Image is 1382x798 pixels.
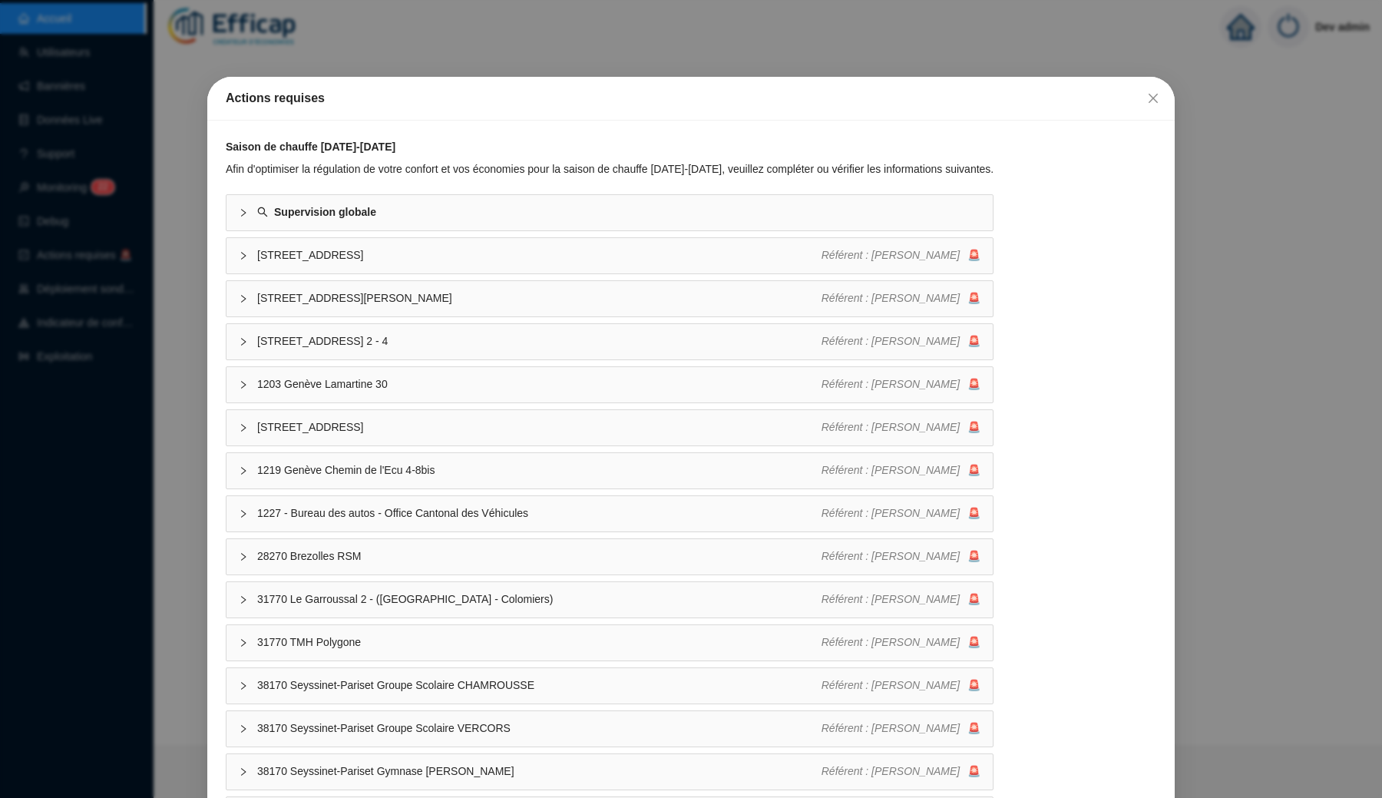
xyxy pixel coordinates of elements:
[822,679,960,691] span: Référent : [PERSON_NAME]
[257,548,822,565] span: 28270 Brezolles RSM
[822,677,981,694] div: 🚨
[226,496,993,531] div: 1227 - Bureau des autos - Office Cantonal des VéhiculesRéférent : [PERSON_NAME]🚨
[257,634,822,651] span: 31770 TMH Polygone
[239,767,248,776] span: collapsed
[239,681,248,690] span: collapsed
[822,505,981,522] div: 🚨
[822,591,981,608] div: 🚨
[226,195,993,230] div: Supervision globale
[1141,86,1165,111] button: Close
[822,722,960,734] span: Référent : [PERSON_NAME]
[257,591,822,608] span: 31770 Le Garroussal 2 - ([GEOGRAPHIC_DATA] - Colomiers)
[226,281,993,316] div: [STREET_ADDRESS][PERSON_NAME]Référent : [PERSON_NAME]🚨
[226,161,994,177] div: Afin d'optimiser la régulation de votre confort et vos économies pour la saison de chauffe [DATE]...
[239,337,248,346] span: collapsed
[257,247,822,263] span: [STREET_ADDRESS]
[239,294,248,303] span: collapsed
[239,380,248,389] span: collapsed
[257,505,822,522] span: 1227 - Bureau des autos - Office Cantonal des Véhicules
[822,636,960,648] span: Référent : [PERSON_NAME]
[822,593,960,605] span: Référent : [PERSON_NAME]
[226,668,993,704] div: 38170 Seyssinet-Pariset Groupe Scolaire CHAMROUSSERéférent : [PERSON_NAME]🚨
[226,711,993,747] div: 38170 Seyssinet-Pariset Groupe Scolaire VERCORSRéférent : [PERSON_NAME]🚨
[239,251,248,260] span: collapsed
[257,333,822,349] span: [STREET_ADDRESS] 2 - 4
[822,421,960,433] span: Référent : [PERSON_NAME]
[226,582,993,618] div: 31770 Le Garroussal 2 - ([GEOGRAPHIC_DATA] - Colomiers)Référent : [PERSON_NAME]🚨
[822,763,981,780] div: 🚨
[822,249,960,261] span: Référent : [PERSON_NAME]
[822,378,960,390] span: Référent : [PERSON_NAME]
[257,207,268,217] span: search
[257,677,822,694] span: 38170 Seyssinet-Pariset Groupe Scolaire CHAMROUSSE
[822,507,960,519] span: Référent : [PERSON_NAME]
[822,550,960,562] span: Référent : [PERSON_NAME]
[822,634,981,651] div: 🚨
[257,376,822,392] span: 1203 Genève Lamartine 30
[239,724,248,733] span: collapsed
[822,464,960,476] span: Référent : [PERSON_NAME]
[226,539,993,574] div: 28270 Brezolles RSMRéférent : [PERSON_NAME]🚨
[226,754,993,790] div: 38170 Seyssinet-Pariset Gymnase [PERSON_NAME]Référent : [PERSON_NAME]🚨
[257,462,822,478] span: 1219 Genève Chemin de l'Ecu 4-8bis
[226,89,1156,108] div: Actions requises
[822,720,981,737] div: 🚨
[226,453,993,488] div: 1219 Genève Chemin de l'Ecu 4-8bisRéférent : [PERSON_NAME]🚨
[1141,92,1165,104] span: Fermer
[822,292,960,304] span: Référent : [PERSON_NAME]
[226,367,993,402] div: 1203 Genève Lamartine 30Référent : [PERSON_NAME]🚨
[239,595,248,604] span: collapsed
[822,376,981,392] div: 🚨
[226,238,993,273] div: [STREET_ADDRESS]Référent : [PERSON_NAME]🚨
[239,552,248,561] span: collapsed
[822,335,960,347] span: Référent : [PERSON_NAME]
[822,290,981,306] div: 🚨
[239,423,248,432] span: collapsed
[1147,92,1159,104] span: close
[257,763,822,780] span: 38170 Seyssinet-Pariset Gymnase [PERSON_NAME]
[239,208,248,217] span: collapsed
[226,625,993,661] div: 31770 TMH PolygoneRéférent : [PERSON_NAME]🚨
[239,466,248,475] span: collapsed
[226,141,395,153] strong: Saison de chauffe [DATE]-[DATE]
[822,247,981,263] div: 🚨
[226,324,993,359] div: [STREET_ADDRESS] 2 - 4Référent : [PERSON_NAME]🚨
[239,509,248,518] span: collapsed
[822,462,981,478] div: 🚨
[257,720,822,737] span: 38170 Seyssinet-Pariset Groupe Scolaire VERCORS
[822,419,981,435] div: 🚨
[257,290,822,306] span: [STREET_ADDRESS][PERSON_NAME]
[274,206,376,218] strong: Supervision globale
[822,548,981,565] div: 🚨
[226,410,993,445] div: [STREET_ADDRESS]Référent : [PERSON_NAME]🚨
[822,765,960,777] span: Référent : [PERSON_NAME]
[822,333,981,349] div: 🚨
[257,419,822,435] span: [STREET_ADDRESS]
[239,638,248,647] span: collapsed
